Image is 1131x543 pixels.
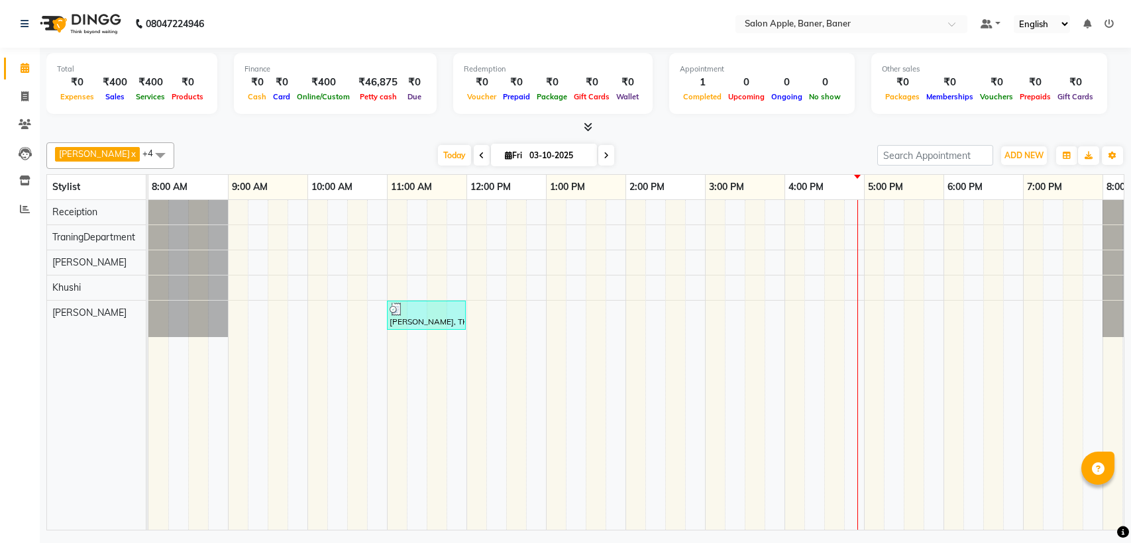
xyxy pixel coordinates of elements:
a: 8:00 AM [148,177,191,197]
a: 12:00 PM [467,177,514,197]
a: 7:00 PM [1024,177,1065,197]
a: 1:00 PM [547,177,588,197]
span: Memberships [923,92,977,101]
a: x [130,148,136,159]
div: ₹0 [464,75,500,90]
div: ₹0 [500,75,533,90]
span: Services [133,92,168,101]
span: Packages [882,92,923,101]
span: TraningDepartment [52,231,135,243]
span: Expenses [57,92,97,101]
div: ₹0 [570,75,613,90]
span: Voucher [464,92,500,101]
a: 9:00 AM [229,177,271,197]
div: Other sales [882,64,1097,75]
span: Receiption [52,206,97,218]
a: 4:00 PM [785,177,827,197]
a: 3:00 PM [706,177,747,197]
div: ₹0 [923,75,977,90]
span: Gift Cards [570,92,613,101]
img: logo [34,5,125,42]
div: ₹0 [168,75,207,90]
div: 0 [806,75,844,90]
div: 0 [768,75,806,90]
a: 10:00 AM [308,177,356,197]
a: 6:00 PM [944,177,986,197]
span: Vouchers [977,92,1016,101]
span: Completed [680,92,725,101]
div: ₹0 [244,75,270,90]
span: Card [270,92,294,101]
iframe: chat widget [1075,490,1118,530]
span: Package [533,92,570,101]
div: ₹0 [882,75,923,90]
button: ADD NEW [1001,146,1047,165]
span: [PERSON_NAME] [59,148,130,159]
div: 1 [680,75,725,90]
div: ₹400 [294,75,353,90]
span: Khushi [52,281,81,293]
div: ₹0 [613,75,642,90]
b: 08047224946 [146,5,204,42]
div: Appointment [680,64,844,75]
span: [PERSON_NAME] [52,307,127,319]
div: ₹400 [97,75,133,90]
span: Cash [244,92,270,101]
div: Redemption [464,64,642,75]
span: Stylist [52,181,80,193]
div: Finance [244,64,426,75]
a: 5:00 PM [865,177,906,197]
span: Fri [502,150,525,160]
div: ₹0 [270,75,294,90]
div: ₹0 [533,75,570,90]
div: ₹0 [977,75,1016,90]
div: 0 [725,75,768,90]
span: Due [404,92,425,101]
div: ₹0 [57,75,97,90]
div: [PERSON_NAME], TK01, 11:00 AM-12:00 PM, Hair Cut with wella Hiar wash - [DEMOGRAPHIC_DATA] [388,303,464,328]
div: ₹0 [1016,75,1054,90]
a: 2:00 PM [626,177,668,197]
span: Wallet [613,92,642,101]
div: ₹400 [133,75,168,90]
span: Ongoing [768,92,806,101]
div: ₹0 [403,75,426,90]
span: Gift Cards [1054,92,1097,101]
div: Total [57,64,207,75]
span: Petty cash [356,92,400,101]
span: Prepaid [500,92,533,101]
span: No show [806,92,844,101]
div: ₹0 [1054,75,1097,90]
span: +4 [142,148,163,158]
span: Online/Custom [294,92,353,101]
span: Today [438,145,471,166]
a: 11:00 AM [388,177,435,197]
span: Prepaids [1016,92,1054,101]
input: 2025-10-03 [525,146,592,166]
input: Search Appointment [877,145,993,166]
span: ADD NEW [1004,150,1044,160]
span: [PERSON_NAME] [52,256,127,268]
div: ₹46,875 [353,75,403,90]
span: Products [168,92,207,101]
span: Sales [102,92,128,101]
span: Upcoming [725,92,768,101]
